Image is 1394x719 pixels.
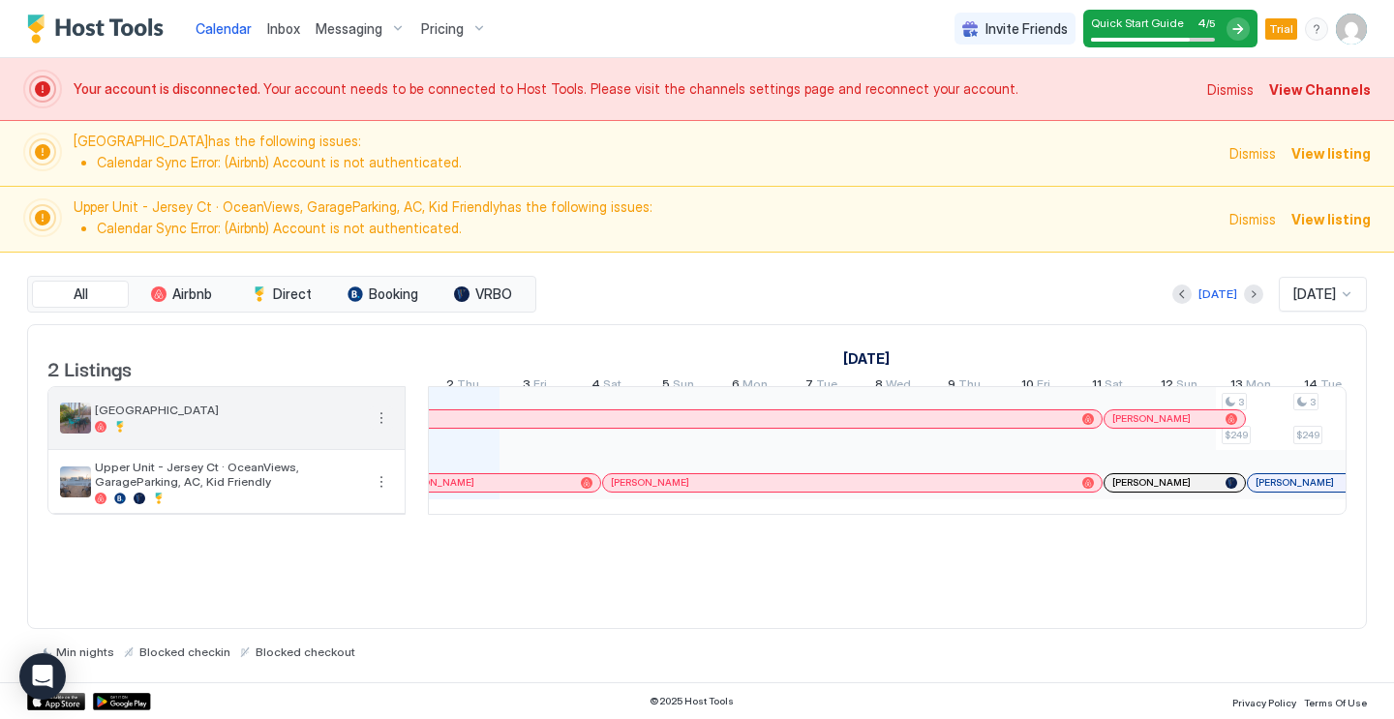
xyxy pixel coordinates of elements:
button: [DATE] [1196,283,1240,306]
span: / 5 [1206,17,1215,30]
span: 11 [1092,376,1102,397]
a: App Store [27,693,85,710]
span: Mon [1246,376,1271,397]
a: October 12, 2025 [1156,373,1202,401]
a: October 13, 2025 [1226,373,1276,401]
div: Dismiss [1207,79,1254,100]
span: [PERSON_NAME] [611,476,689,489]
div: View listing [1291,209,1371,229]
span: All [74,285,88,303]
div: Open Intercom Messenger [19,653,66,700]
span: Airbnb [172,285,212,303]
div: Host Tools Logo [27,15,172,44]
span: Your account needs to be connected to Host Tools. Please visit the channels settings page and rec... [74,80,1196,98]
button: Next month [1244,285,1263,304]
span: $249 [1296,429,1319,441]
a: October 14, 2025 [1299,373,1347,401]
div: menu [1305,17,1328,41]
div: listing image [60,403,91,434]
span: Thu [958,376,981,397]
a: October 7, 2025 [801,373,842,401]
div: menu [370,470,393,494]
span: Trial [1269,20,1293,38]
span: 14 [1304,376,1318,397]
span: 7 [805,376,813,397]
span: Tue [1320,376,1342,397]
span: 4 [1197,15,1206,30]
a: October 3, 2025 [518,373,552,401]
span: 8 [875,376,883,397]
span: Upper Unit - Jersey Ct · OceanViews, GarageParking, AC, Kid Friendly [95,460,362,489]
li: Calendar Sync Error: (Airbnb) Account is not authenticated. [97,220,1218,237]
button: Booking [334,281,431,308]
span: Upper Unit - Jersey Ct · OceanViews, GarageParking, AC, Kid Friendly has the following issues: [74,198,1218,240]
a: October 8, 2025 [870,373,916,401]
div: View listing [1291,143,1371,164]
a: Privacy Policy [1232,691,1296,711]
div: View Channels [1269,79,1371,100]
button: More options [370,470,393,494]
span: Mon [742,376,768,397]
span: Fri [1037,376,1050,397]
a: October 5, 2025 [657,373,699,401]
a: October 9, 2025 [943,373,985,401]
span: Blocked checkin [139,644,230,659]
span: [GEOGRAPHIC_DATA] has the following issues: [74,133,1218,174]
span: [PERSON_NAME] [1112,476,1191,489]
span: Direct [273,285,312,303]
span: Inbox [267,20,300,37]
span: 3 [1238,396,1244,408]
div: User profile [1336,14,1367,45]
span: Sun [673,376,694,397]
span: © 2025 Host Tools [650,695,734,707]
a: Terms Of Use [1304,691,1367,711]
span: Sat [1105,376,1123,397]
span: [PERSON_NAME] [1112,412,1191,425]
div: listing image [60,466,91,497]
span: 4 [591,376,600,397]
span: Blocked checkout [256,644,355,659]
button: Direct [233,281,330,308]
span: Messaging [316,20,382,38]
span: 2 Listings [47,353,132,382]
button: VRBO [435,281,531,308]
span: $249 [1225,429,1248,441]
a: Google Play Store [93,693,151,710]
div: Dismiss [1229,143,1276,164]
span: 5 [662,376,670,397]
span: Min nights [56,644,114,659]
span: Your account is disconnected. [74,80,263,97]
span: [GEOGRAPHIC_DATA] [95,403,362,417]
span: 3 [523,376,530,397]
a: October 11, 2025 [1087,373,1128,401]
a: October 10, 2025 [1016,373,1055,401]
span: 12 [1161,376,1173,397]
div: [DATE] [1198,285,1237,303]
span: Booking [369,285,418,303]
a: October 6, 2025 [727,373,773,401]
span: Dismiss [1229,209,1276,229]
a: October 4, 2025 [587,373,626,401]
span: [PERSON_NAME] [396,476,474,489]
span: Thu [457,376,479,397]
span: Privacy Policy [1232,697,1296,708]
button: All [32,281,129,308]
li: Calendar Sync Error: (Airbnb) Account is not authenticated. [97,154,1218,171]
a: October 1, 2025 [838,345,894,373]
div: tab-group [27,276,536,313]
span: Quick Start Guide [1091,15,1184,30]
a: Calendar [196,18,252,39]
button: More options [370,406,393,430]
span: Sat [603,376,621,397]
span: 9 [948,376,955,397]
button: Previous month [1172,285,1192,304]
span: Wed [886,376,911,397]
div: menu [370,406,393,430]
